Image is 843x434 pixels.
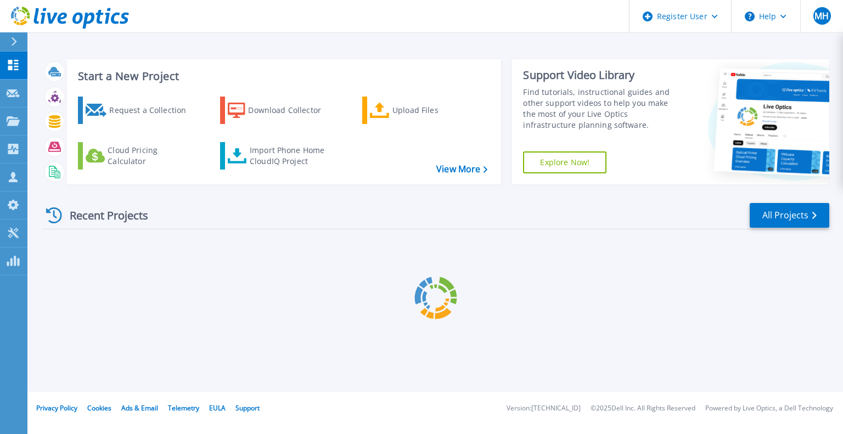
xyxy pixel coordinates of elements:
a: Privacy Policy [36,403,77,413]
div: Find tutorials, instructional guides and other support videos to help you make the most of your L... [523,87,682,131]
div: Support Video Library [523,68,682,82]
h3: Start a New Project [78,70,487,82]
li: © 2025 Dell Inc. All Rights Reserved [591,405,695,412]
li: Version: [TECHNICAL_ID] [507,405,581,412]
a: EULA [209,403,226,413]
a: Download Collector [220,97,342,124]
a: Cloud Pricing Calculator [78,142,200,170]
div: Request a Collection [109,99,197,121]
a: Explore Now! [523,151,606,173]
a: Telemetry [168,403,199,413]
a: View More [436,164,487,174]
a: All Projects [750,203,829,228]
div: Download Collector [248,99,336,121]
a: Support [235,403,260,413]
a: Cookies [87,403,111,413]
li: Powered by Live Optics, a Dell Technology [705,405,833,412]
a: Ads & Email [121,403,158,413]
div: Cloud Pricing Calculator [108,145,195,167]
a: Request a Collection [78,97,200,124]
div: Upload Files [392,99,480,121]
span: MH [814,12,829,20]
a: Upload Files [362,97,485,124]
div: Recent Projects [42,202,163,229]
div: Import Phone Home CloudIQ Project [250,145,335,167]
